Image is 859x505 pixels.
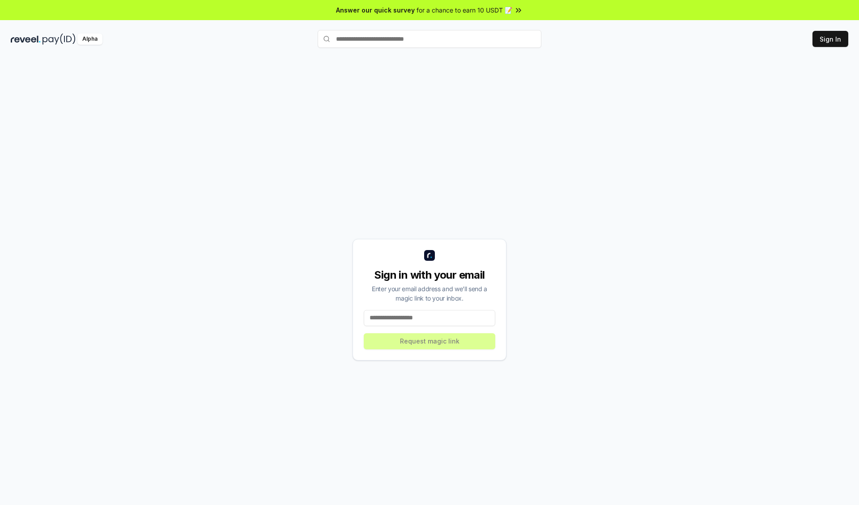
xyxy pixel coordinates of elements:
div: Enter your email address and we’ll send a magic link to your inbox. [364,284,495,303]
div: Sign in with your email [364,268,495,282]
img: logo_small [424,250,435,261]
img: reveel_dark [11,34,41,45]
div: Alpha [77,34,102,45]
button: Sign In [812,31,848,47]
span: Answer our quick survey [336,5,415,15]
span: for a chance to earn 10 USDT 📝 [417,5,512,15]
img: pay_id [43,34,76,45]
